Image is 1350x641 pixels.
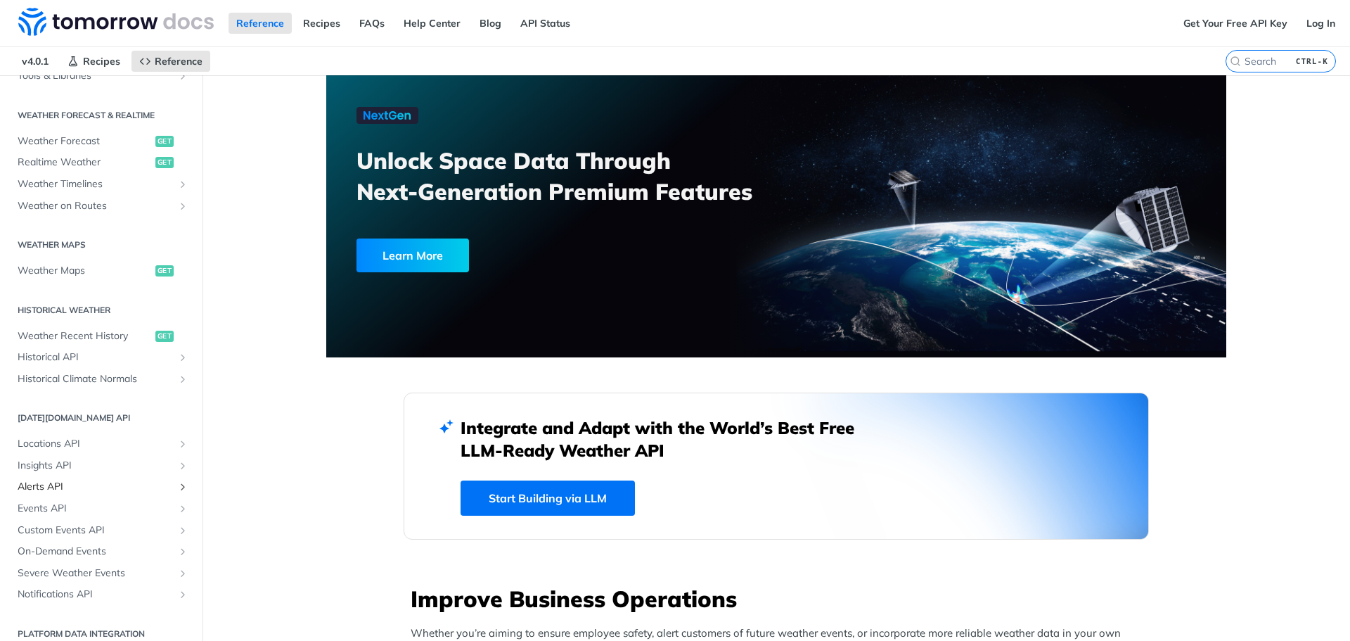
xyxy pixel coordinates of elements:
a: Recipes [60,51,128,72]
span: Weather Recent History [18,329,152,343]
a: Severe Weather EventsShow subpages for Severe Weather Events [11,563,192,584]
h2: [DATE][DOMAIN_NAME] API [11,412,192,424]
a: Blog [472,13,509,34]
kbd: CTRL-K [1292,54,1332,68]
img: NextGen [356,107,418,124]
span: Historical API [18,350,174,364]
span: Locations API [18,437,174,451]
span: Weather Maps [18,264,152,278]
span: Insights API [18,459,174,473]
h3: Unlock Space Data Through Next-Generation Premium Features [356,145,792,207]
a: Notifications APIShow subpages for Notifications API [11,584,192,605]
span: get [155,265,174,277]
span: Realtime Weather [18,156,152,170]
span: Notifications API [18,588,174,602]
a: Alerts APIShow subpages for Alerts API [11,476,192,497]
button: Show subpages for Severe Weather Events [177,568,188,579]
a: On-Demand EventsShow subpages for On-Demand Events [11,541,192,562]
span: get [155,157,174,168]
a: API Status [513,13,578,34]
button: Show subpages for Historical Climate Normals [177,374,188,385]
span: Events API [18,502,174,516]
a: Log In [1299,13,1343,34]
a: Tools & LibrariesShow subpages for Tools & Libraries [11,65,192,87]
h3: Improve Business Operations [411,583,1149,614]
span: Reference [155,55,202,68]
a: Historical APIShow subpages for Historical API [11,347,192,368]
img: Tomorrow.io Weather API Docs [18,8,214,36]
a: Weather Recent Historyget [11,326,192,347]
a: Help Center [396,13,468,34]
button: Show subpages for Custom Events API [177,525,188,536]
a: Events APIShow subpages for Events API [11,498,192,519]
button: Show subpages for Notifications API [177,589,188,600]
a: Reference [131,51,210,72]
a: Weather on RoutesShow subpages for Weather on Routes [11,196,192,217]
button: Show subpages for Tools & Libraries [177,70,188,82]
span: Alerts API [18,480,174,494]
a: FAQs [352,13,392,34]
button: Show subpages for Weather on Routes [177,201,188,212]
h2: Weather Maps [11,239,192,251]
span: Weather Timelines [18,177,174,191]
h2: Weather Forecast & realtime [11,109,192,122]
span: Weather on Routes [18,199,174,213]
span: On-Demand Events [18,545,174,559]
span: Severe Weather Events [18,566,174,580]
h2: Platform DATA integration [11,628,192,640]
span: Custom Events API [18,523,174,538]
span: get [155,136,174,147]
button: Show subpages for Historical API [177,352,188,363]
h2: Historical Weather [11,304,192,317]
a: Realtime Weatherget [11,152,192,173]
a: Historical Climate NormalsShow subpages for Historical Climate Normals [11,369,192,390]
span: Recipes [83,55,120,68]
button: Show subpages for Locations API [177,438,188,450]
button: Show subpages for Events API [177,503,188,514]
a: Weather Forecastget [11,131,192,152]
button: Show subpages for Alerts API [177,481,188,493]
button: Show subpages for Weather Timelines [177,179,188,190]
a: Insights APIShow subpages for Insights API [11,455,192,476]
div: Learn More [356,239,469,272]
a: Start Building via LLM [461,481,635,516]
a: Weather TimelinesShow subpages for Weather Timelines [11,174,192,195]
button: Show subpages for On-Demand Events [177,546,188,557]
span: Tools & Libraries [18,69,174,83]
h2: Integrate and Adapt with the World’s Best Free LLM-Ready Weather API [461,417,875,462]
a: Locations APIShow subpages for Locations API [11,433,192,455]
a: Weather Mapsget [11,260,192,281]
a: Learn More [356,239,705,272]
a: Custom Events APIShow subpages for Custom Events API [11,520,192,541]
span: v4.0.1 [14,51,56,72]
svg: Search [1230,56,1241,67]
a: Get Your Free API Key [1176,13,1295,34]
span: Weather Forecast [18,134,152,148]
button: Show subpages for Insights API [177,460,188,471]
a: Recipes [295,13,348,34]
span: get [155,331,174,342]
span: Historical Climate Normals [18,372,174,386]
a: Reference [229,13,292,34]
